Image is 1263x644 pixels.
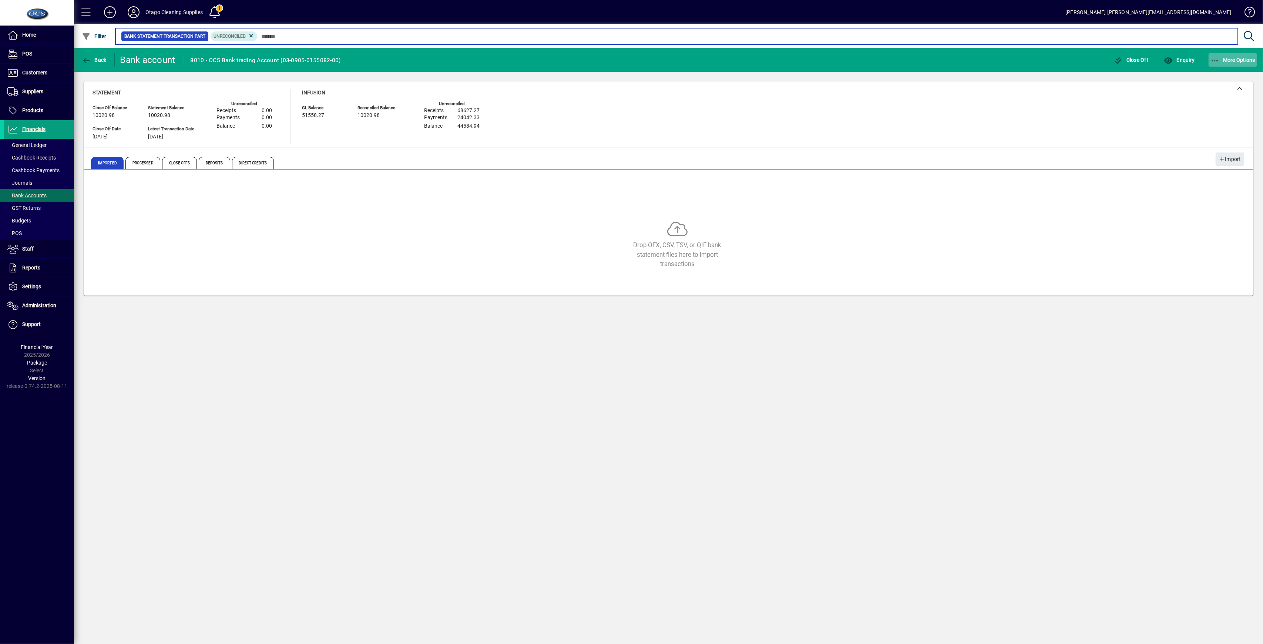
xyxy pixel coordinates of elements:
[145,6,203,18] div: Otago Cleaning Supplies
[80,30,108,43] button: Filter
[22,107,43,113] span: Products
[4,151,74,164] a: Cashbook Receipts
[7,180,32,186] span: Journals
[22,70,47,76] span: Customers
[148,113,170,118] span: 10020.98
[93,134,108,140] span: [DATE]
[439,101,465,106] label: Unreconciled
[191,54,341,66] div: 8010 - OCS Bank trading Account (03-0905-0155082-00)
[125,157,160,169] span: Processed
[4,139,74,151] a: General Ledger
[262,108,272,114] span: 0.00
[148,134,163,140] span: [DATE]
[7,192,47,198] span: Bank Accounts
[4,26,74,44] a: Home
[22,302,56,308] span: Administration
[357,113,380,118] span: 10020.98
[82,33,107,39] span: Filter
[22,265,40,271] span: Reports
[120,54,175,66] div: Bank account
[4,83,74,101] a: Suppliers
[148,105,194,110] span: Statement Balance
[93,105,137,110] span: Close Off Balance
[93,127,137,131] span: Close Off Date
[4,202,74,214] a: GST Returns
[91,157,124,169] span: Imported
[27,360,47,366] span: Package
[98,6,122,19] button: Add
[457,108,480,114] span: 68627.27
[22,321,41,327] span: Support
[1239,1,1254,26] a: Knowledge Base
[4,240,74,258] a: Staff
[1209,53,1257,67] button: More Options
[211,31,258,41] mat-chip: Reconciliation Status: Unreconciled
[199,157,230,169] span: Deposits
[22,126,46,132] span: Financials
[22,246,34,252] span: Staff
[262,115,272,121] span: 0.00
[1065,6,1232,18] div: [PERSON_NAME] [PERSON_NAME][EMAIL_ADDRESS][DOMAIN_NAME]
[424,115,447,121] span: Payments
[7,155,56,161] span: Cashbook Receipts
[80,53,108,67] button: Back
[1114,57,1149,63] span: Close Off
[302,105,346,110] span: GL Balance
[4,45,74,63] a: POS
[4,214,74,227] a: Budgets
[74,53,115,67] app-page-header-button: Back
[22,32,36,38] span: Home
[1164,57,1195,63] span: Enquiry
[216,115,240,121] span: Payments
[232,157,274,169] span: Direct Credits
[262,123,272,129] span: 0.00
[21,344,53,350] span: Financial Year
[214,34,246,39] span: Unreconciled
[357,105,402,110] span: Reconciled Balance
[457,123,480,129] span: 44584.94
[4,296,74,315] a: Administration
[4,189,74,202] a: Bank Accounts
[28,375,46,381] span: Version
[22,88,43,94] span: Suppliers
[4,101,74,120] a: Products
[4,315,74,334] a: Support
[231,101,257,106] label: Unreconciled
[22,51,32,57] span: POS
[7,167,60,173] span: Cashbook Payments
[124,33,205,40] span: Bank Statement Transaction Part
[22,284,41,289] span: Settings
[424,123,443,129] span: Balance
[4,64,74,82] a: Customers
[216,108,236,114] span: Receipts
[7,142,47,148] span: General Ledger
[4,278,74,296] a: Settings
[4,177,74,189] a: Journals
[7,205,41,211] span: GST Returns
[622,241,733,269] div: Drop OFX, CSV, TSV, or QIF bank statement files here to import transactions
[4,227,74,239] a: POS
[7,218,31,224] span: Budgets
[82,57,107,63] span: Back
[4,164,74,177] a: Cashbook Payments
[424,108,444,114] span: Receipts
[148,127,194,131] span: Latest Transaction Date
[4,259,74,277] a: Reports
[7,230,22,236] span: POS
[162,157,197,169] span: Close Offs
[457,115,480,121] span: 24042.33
[1162,53,1196,67] button: Enquiry
[1216,152,1244,166] button: Import
[93,113,115,118] span: 10020.98
[1219,153,1241,165] span: Import
[122,6,145,19] button: Profile
[302,113,324,118] span: 51558.27
[1210,57,1256,63] span: More Options
[1112,53,1151,67] button: Close Off
[216,123,235,129] span: Balance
